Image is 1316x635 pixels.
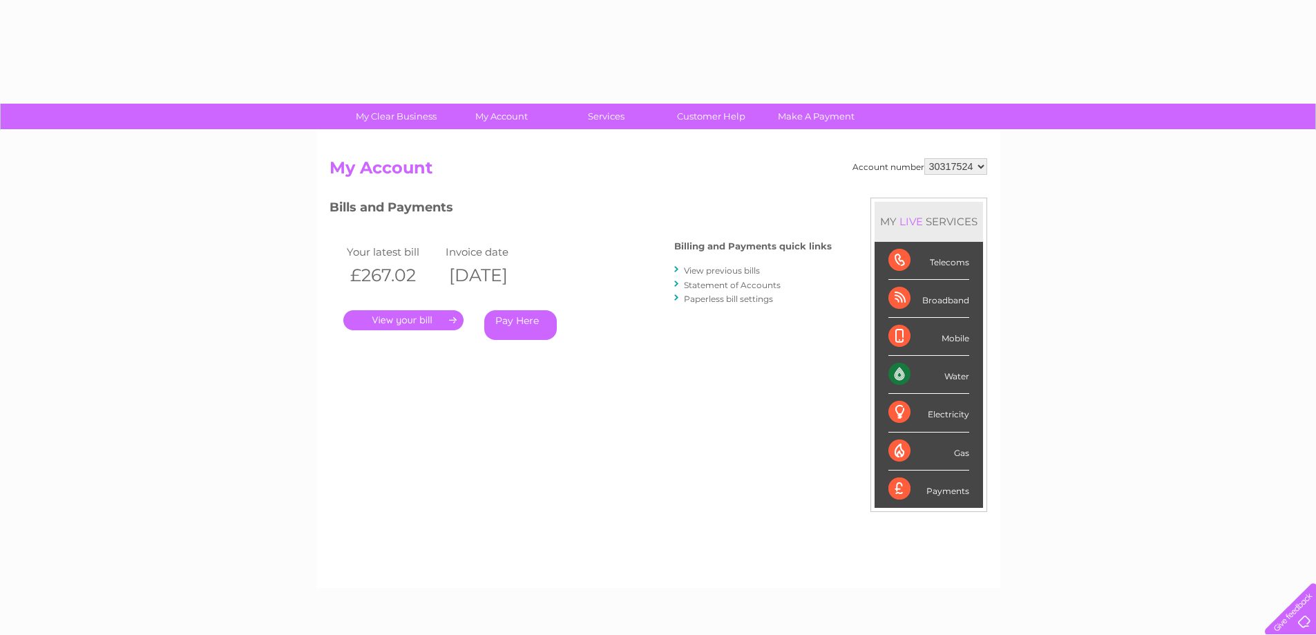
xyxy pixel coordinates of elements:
div: MY SERVICES [875,202,983,241]
div: Telecoms [888,242,969,280]
h3: Bills and Payments [330,198,832,222]
a: Statement of Accounts [684,280,781,290]
a: My Account [444,104,558,129]
div: LIVE [897,215,926,228]
div: Payments [888,471,969,508]
th: [DATE] [442,261,542,290]
a: Paperless bill settings [684,294,773,304]
h2: My Account [330,158,987,184]
th: £267.02 [343,261,443,290]
h4: Billing and Payments quick links [674,241,832,252]
td: Invoice date [442,243,542,261]
td: Your latest bill [343,243,443,261]
a: . [343,310,464,330]
a: Services [549,104,663,129]
a: Make A Payment [759,104,873,129]
div: Gas [888,433,969,471]
div: Water [888,356,969,394]
div: Electricity [888,394,969,432]
a: View previous bills [684,265,760,276]
div: Broadband [888,280,969,318]
div: Mobile [888,318,969,356]
div: Account number [852,158,987,175]
a: My Clear Business [339,104,453,129]
a: Pay Here [484,310,557,340]
a: Customer Help [654,104,768,129]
